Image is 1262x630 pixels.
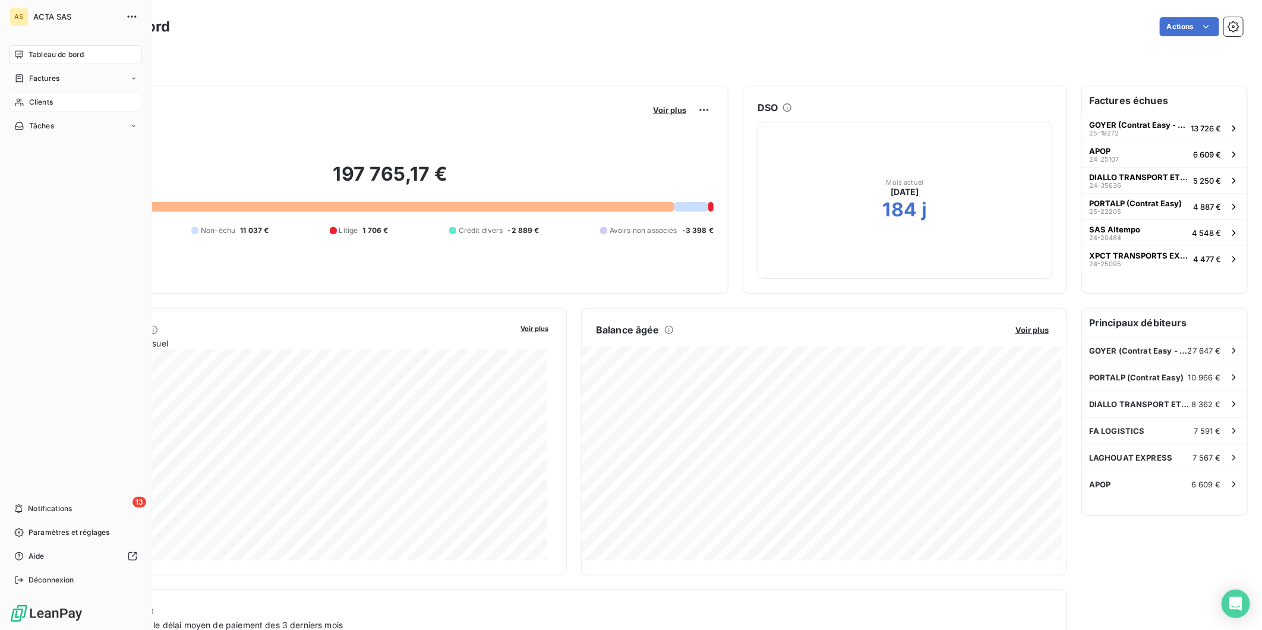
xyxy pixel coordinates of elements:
[886,179,924,186] span: Mois actuel
[1082,167,1247,193] button: DIALLO TRANSPORT ET LOGISTIC24-356365 250 €
[653,105,686,115] span: Voir plus
[1082,308,1247,337] h6: Principaux débiteurs
[67,162,714,198] h2: 197 765,17 €
[10,604,83,623] img: Logo LeanPay
[1089,251,1188,260] span: XPCT TRANSPORTS EXPRESS
[1089,199,1182,208] span: PORTALP (Contrat Easy)
[758,100,778,115] h6: DSO
[1089,172,1188,182] span: DIALLO TRANSPORT ET LOGISTIC
[1089,260,1121,267] span: 24-25095
[1082,245,1247,272] button: XPCT TRANSPORTS EXPRESS24-250954 477 €
[883,198,917,222] h2: 184
[682,225,714,236] span: -3 398 €
[1082,141,1247,167] button: APOP24-251076 609 €
[1089,453,1172,462] span: LAGHOUAT EXPRESS
[29,49,84,60] span: Tableau de bord
[610,225,677,236] span: Avoirs non associés
[1192,453,1221,462] span: 7 567 €
[29,575,74,585] span: Déconnexion
[1012,325,1052,335] button: Voir plus
[1193,150,1221,159] span: 6 609 €
[1089,426,1145,436] span: FA LOGISTICS
[1089,225,1140,234] span: SAS Altempo
[1188,373,1221,382] span: 10 966 €
[10,7,29,26] div: AS
[1089,156,1119,163] span: 24-25107
[1082,193,1247,219] button: PORTALP (Contrat Easy)25-222054 887 €
[649,105,690,115] button: Voir plus
[29,527,109,538] span: Paramètres et réglages
[1222,590,1250,618] div: Open Intercom Messenger
[29,73,59,84] span: Factures
[1194,426,1221,436] span: 7 591 €
[10,547,142,566] a: Aide
[132,497,146,508] span: 13
[1089,208,1121,215] span: 25-22205
[1089,234,1121,241] span: 24-20484
[339,225,358,236] span: Litige
[29,121,54,131] span: Tâches
[922,198,927,222] h2: j
[240,225,269,236] span: 11 037 €
[1193,176,1221,185] span: 5 250 €
[1089,373,1184,382] span: PORTALP (Contrat Easy)
[1160,17,1219,36] button: Actions
[1089,120,1186,130] span: GOYER (Contrat Easy - Thérorème)
[891,186,919,198] span: [DATE]
[1089,480,1111,489] span: APOP
[28,503,72,514] span: Notifications
[1191,124,1221,133] span: 13 726 €
[596,323,660,337] h6: Balance âgée
[1082,86,1247,115] h6: Factures échues
[1193,254,1221,264] span: 4 477 €
[1089,399,1191,409] span: DIALLO TRANSPORT ET LOGISTIC
[517,323,552,333] button: Voir plus
[1192,228,1221,238] span: 4 548 €
[201,225,235,236] span: Non-échu
[520,325,548,333] span: Voir plus
[33,12,119,21] span: ACTA SAS
[1089,130,1119,137] span: 25-19272
[1089,346,1188,355] span: GOYER (Contrat Easy - Thérorème)
[1188,346,1221,355] span: 27 647 €
[29,551,45,562] span: Aide
[363,225,389,236] span: 1 706 €
[1191,399,1221,409] span: 8 362 €
[1082,115,1247,141] button: GOYER (Contrat Easy - Thérorème)25-1927213 726 €
[1089,182,1121,189] span: 24-35636
[1193,202,1221,212] span: 4 887 €
[1015,325,1049,335] span: Voir plus
[508,225,539,236] span: -2 889 €
[67,337,512,349] span: Chiffre d'affaires mensuel
[1082,219,1247,245] button: SAS Altempo24-204844 548 €
[1191,480,1221,489] span: 6 609 €
[1089,146,1110,156] span: APOP
[459,225,503,236] span: Crédit divers
[29,97,53,108] span: Clients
